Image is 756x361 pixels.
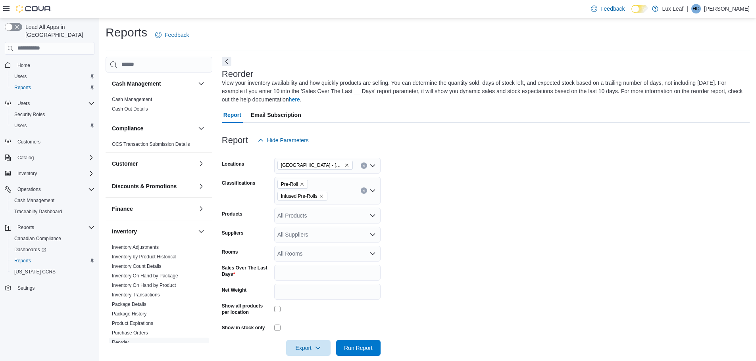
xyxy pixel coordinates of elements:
input: Dark Mode [631,5,648,13]
label: Show all products per location [222,303,271,315]
span: Export [291,340,326,356]
button: Reports [8,255,98,266]
button: Operations [2,184,98,195]
button: Export [286,340,331,356]
a: Reports [11,83,34,92]
button: Run Report [336,340,381,356]
div: Cash Management [106,95,212,117]
button: Users [2,98,98,109]
span: Catalog [14,153,94,162]
button: Customers [2,136,98,147]
button: [US_STATE] CCRS [8,266,98,277]
span: Security Roles [11,110,94,119]
h3: Report [222,136,248,145]
label: Locations [222,161,244,167]
button: Operations [14,185,44,194]
button: Traceabilty Dashboard [8,206,98,217]
h3: Cash Management [112,80,161,88]
span: Reports [11,83,94,92]
span: Users [14,99,94,108]
a: [US_STATE] CCRS [11,267,59,277]
a: Purchase Orders [112,330,148,336]
label: Sales Over The Last Days [222,265,271,277]
a: Inventory by Product Historical [112,254,177,260]
button: Settings [2,282,98,294]
h3: Reorder [222,69,253,79]
button: Discounts & Promotions [196,181,206,191]
span: Infused Pre-Rolls [281,192,317,200]
h3: Compliance [112,124,143,132]
span: Catalog [17,155,34,161]
span: Home [17,62,30,69]
button: Cash Management [196,79,206,88]
button: Home [2,59,98,71]
span: Reorder [112,339,129,346]
span: Traceabilty Dashboard [11,207,94,216]
a: Customers [14,137,44,147]
button: Reports [14,223,37,232]
a: Reorder [112,340,129,345]
button: Clear input [361,162,367,169]
a: here [289,96,300,103]
label: Rooms [222,249,238,255]
button: Users [14,99,33,108]
span: Load All Apps in [GEOGRAPHIC_DATA] [22,23,94,39]
a: Inventory Transactions [112,292,160,298]
label: Show in stock only [222,325,265,331]
button: Catalog [14,153,37,162]
a: Feedback [588,1,628,17]
button: Compliance [196,124,206,133]
span: Users [11,121,94,130]
a: Users [11,121,30,130]
button: Remove Pre-Roll from selection in this group [300,182,304,187]
p: [PERSON_NAME] [704,4,750,13]
button: Open list of options [369,231,376,238]
span: Inventory [17,170,37,177]
span: Users [14,122,27,129]
span: Hide Parameters [267,136,309,144]
span: Calgary - Taradale [277,161,353,170]
span: Reports [14,223,94,232]
label: Suppliers [222,230,244,236]
a: Security Roles [11,110,48,119]
span: Operations [17,186,41,193]
span: [GEOGRAPHIC_DATA] - [GEOGRAPHIC_DATA] [281,161,343,169]
a: Cash Management [11,196,58,205]
button: Users [8,71,98,82]
button: Canadian Compliance [8,233,98,244]
button: Users [8,120,98,131]
button: Inventory [112,227,195,235]
span: Package History [112,311,146,317]
button: Cash Management [8,195,98,206]
button: Clear input [361,187,367,194]
span: Email Subscription [251,107,301,123]
div: Inventory [106,243,212,360]
a: Dashboards [8,244,98,255]
button: Next [222,57,231,66]
span: Customers [17,139,40,145]
a: Package Details [112,302,146,307]
button: Customer [112,160,195,168]
a: Dashboards [11,245,49,254]
a: Users [11,72,30,81]
button: Finance [196,204,206,214]
a: OCS Transaction Submission Details [112,141,190,147]
a: Feedback [152,27,192,43]
span: Users [14,73,27,80]
span: Cash Management [14,197,54,204]
h3: Discounts & Promotions [112,182,177,190]
button: Discounts & Promotions [112,182,195,190]
span: Report [223,107,241,123]
span: Settings [17,285,35,291]
h3: Customer [112,160,138,168]
span: Package Details [112,301,146,308]
span: Traceabilty Dashboard [14,208,62,215]
button: Customer [196,159,206,168]
span: Operations [14,185,94,194]
span: Inventory [14,169,94,178]
span: [US_STATE] CCRS [14,269,56,275]
span: Security Roles [14,111,45,118]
